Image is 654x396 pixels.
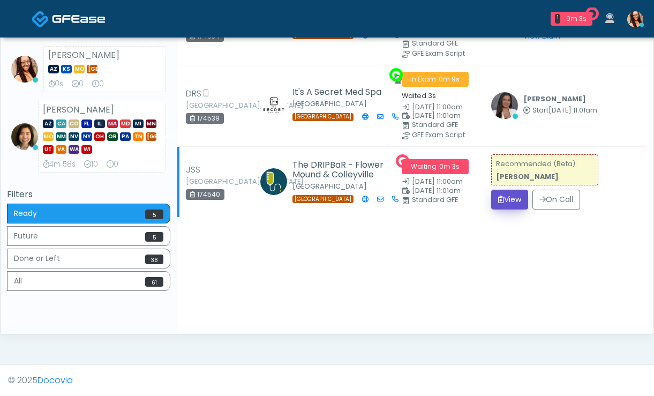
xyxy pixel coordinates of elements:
img: Jill Trammell [260,168,287,195]
div: 174540 [186,189,224,200]
h5: It's A Secret Med Spa [292,87,386,97]
span: MN [146,119,156,128]
span: PA [120,132,131,141]
span: [GEOGRAPHIC_DATA] [292,113,354,121]
div: Exams Completed [84,159,98,170]
span: [DATE] 11:01am [548,106,597,115]
span: 5 [145,232,163,242]
a: Docovia [37,374,73,386]
span: MI [133,119,144,128]
span: OH [94,132,105,141]
span: AZ [43,119,54,128]
span: MA [107,119,118,128]
strong: [PERSON_NAME] [496,172,559,181]
button: All61 [7,271,170,291]
div: Average Review Time [48,79,63,89]
img: Docovia [52,13,106,24]
div: Exams Completed [72,79,84,89]
small: Scheduled Time [402,31,478,38]
div: Extended Exams [92,79,104,89]
button: Open LiveChat chat widget [9,4,41,36]
div: 0m 3s [565,14,588,24]
div: GFE Exam Script [412,50,488,57]
span: FL [81,119,92,128]
small: Date Created [402,178,478,185]
span: CO [69,119,79,128]
button: Done or Left38 [7,249,170,268]
span: 61 [145,277,163,287]
span: NY [81,132,92,141]
span: OR [107,132,118,141]
a: 1 0m 3s [544,8,599,30]
small: [GEOGRAPHIC_DATA], [US_STATE] [186,102,245,109]
strong: [PERSON_NAME] [48,49,119,61]
span: [DATE] 11:01am [412,111,461,120]
span: KS [61,65,72,73]
span: [GEOGRAPHIC_DATA] [87,65,97,73]
small: Waited 3s [402,91,436,100]
b: [PERSON_NAME] [523,94,586,103]
img: Shu Dong [11,123,38,150]
span: 0m 9s [439,74,460,84]
div: Standard GFE [412,197,488,203]
small: Date Created [402,104,478,111]
span: Start [532,106,548,115]
span: UT [43,145,54,154]
span: WA [69,145,79,154]
img: Anjali Nandakumar [491,92,518,119]
span: MD [120,119,131,128]
img: Alexis Foster-Horton [627,11,643,27]
span: [GEOGRAPHIC_DATA] [292,195,354,203]
span: JSS [186,163,200,176]
small: [GEOGRAPHIC_DATA] [292,99,367,108]
small: [GEOGRAPHIC_DATA] [292,182,367,191]
span: MO [43,132,54,141]
span: In Exam · [402,72,469,87]
span: [DATE] 11:00am [412,177,463,186]
h5: Filters [7,190,170,199]
small: Scheduled Time [402,188,478,195]
strong: [PERSON_NAME] [43,103,114,116]
div: Standard GFE [412,40,488,47]
div: Standard GFE [412,122,488,128]
div: GFE Exam Script [412,132,488,138]
img: Docovia [32,10,49,28]
div: Average Review Time [43,159,76,170]
button: On Call [532,190,580,210]
div: Basic example [7,204,170,294]
span: VA [56,145,66,154]
span: WI [81,145,92,154]
span: 38 [145,255,163,264]
button: Ready5 [7,204,170,223]
button: View [491,190,528,210]
small: Scheduled Time [402,113,478,119]
div: 1 [555,14,560,24]
span: Waiting · [402,159,469,174]
div: 174539 [186,113,224,124]
div: Extended Exams [107,159,118,170]
span: IL [94,119,105,128]
span: TN [133,132,144,141]
span: [GEOGRAPHIC_DATA] [146,132,156,141]
span: NM [56,132,66,141]
span: AZ [48,65,59,73]
span: NV [69,132,79,141]
span: MO [74,65,85,73]
a: Docovia [32,1,106,36]
img: Alexis Foster-Horton [11,56,38,83]
span: [DATE] 11:01am [412,186,461,195]
small: [GEOGRAPHIC_DATA], [US_STATE] [186,178,245,185]
span: 0m 3s [439,162,460,171]
h5: The DRIPBaR - Flower Mound & Colleyville [292,160,386,180]
span: DRS [186,87,201,100]
span: CA [56,119,66,128]
small: Started at [523,107,597,114]
span: 5 [145,210,163,219]
button: Future5 [7,226,170,246]
span: [DATE] 11:00am [412,102,463,111]
img: Amanda Creel [260,91,287,118]
small: Recommended (Beta): [496,159,577,181]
